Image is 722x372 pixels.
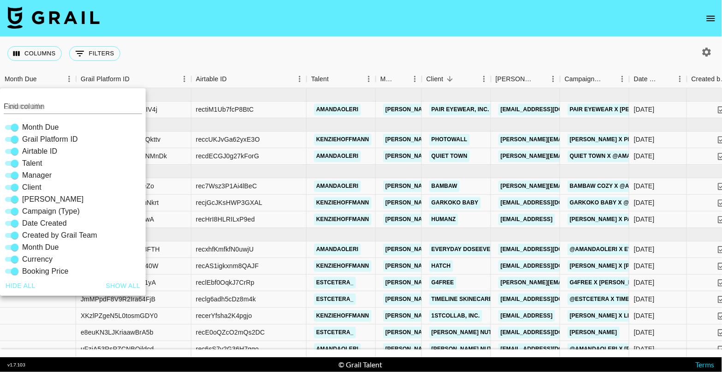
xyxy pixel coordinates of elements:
span: Date Created [22,218,67,229]
span: Campaign (Type) [22,206,80,217]
a: [EMAIL_ADDRESS][DOMAIN_NAME] [498,197,602,209]
span: Manager [22,170,52,181]
div: 8/11/2025 [634,181,655,191]
a: [EMAIL_ADDRESS][DOMAIN_NAME] [498,244,602,255]
a: amandaoleri [314,343,361,355]
button: Menu [178,72,191,86]
a: amandaoleri [314,104,361,115]
button: Menu [293,72,307,86]
a: [EMAIL_ADDRESS][DOMAIN_NAME] [498,327,602,338]
a: PhotoWall [429,134,470,145]
div: Manager [380,70,395,88]
a: [PERSON_NAME][EMAIL_ADDRESS][DOMAIN_NAME] [498,277,649,288]
a: @amandaoleri x Everyday Dose [568,244,675,255]
span: Airtable ID [22,146,57,157]
a: Everyday DoseEveryday Dose Inc. [429,244,542,255]
div: reccUKJvGa62yxE3O [196,135,260,144]
a: [PERSON_NAME][EMAIL_ADDRESS][DOMAIN_NAME] [498,150,649,162]
a: amandaoleri [314,244,361,255]
a: Bambaw Cozy x @amandaoleri [568,180,670,192]
button: open drawer [702,9,720,28]
a: G4free [429,277,456,288]
a: [PERSON_NAME][EMAIL_ADDRESS][PERSON_NAME][DOMAIN_NAME] [383,180,581,192]
a: estcetera_ [314,294,356,305]
a: [PERSON_NAME] Nutrition [429,327,514,338]
span: [PERSON_NAME] [22,194,84,205]
div: reclg6adh5cDz8m4k [196,294,256,304]
a: kenziehoffmann [314,260,372,272]
a: [PERSON_NAME][EMAIL_ADDRESS][PERSON_NAME][DOMAIN_NAME] [383,310,581,322]
div: 8/25/2025 [634,294,655,304]
a: [PERSON_NAME] Nutrition [429,343,514,355]
button: Menu [673,72,687,86]
a: [PERSON_NAME][EMAIL_ADDRESS][DOMAIN_NAME] [498,180,649,192]
div: 8/11/2025 [634,198,655,207]
button: Sort [660,72,673,85]
a: [EMAIL_ADDRESS][DOMAIN_NAME] [498,294,602,305]
a: kenziehoffmann [314,310,372,322]
button: Sort [329,72,342,85]
span: Grail Platform ID [22,134,78,145]
div: Date Created [629,70,687,88]
button: Sort [533,72,546,85]
a: kenziehoffmann [314,197,372,209]
button: Sort [130,72,142,85]
a: [PERSON_NAME] x [PERSON_NAME] [568,260,674,272]
a: [PERSON_NAME][EMAIL_ADDRESS][PERSON_NAME][DOMAIN_NAME] [383,327,581,338]
div: XKzlPZgeN5L0tosmGDY0 [81,311,158,320]
div: [PERSON_NAME] [496,70,533,88]
div: 7/29/2025 [634,215,655,224]
button: Sort [395,72,408,85]
div: rec7Wsz3P1Ai4lBeC [196,181,257,191]
a: G4FREE X [PERSON_NAME] [568,277,649,288]
a: [EMAIL_ADDRESS][DOMAIN_NAME] [498,260,602,272]
a: [PERSON_NAME][EMAIL_ADDRESS][PERSON_NAME][DOMAIN_NAME] [383,197,581,209]
a: amandaoleri [314,180,361,192]
a: Terms [696,360,715,369]
div: recE0oQZcO2mQs2DC [196,328,265,337]
a: estcetera_ [314,277,356,288]
a: @estcetera x Timeline Skincare [568,294,676,305]
div: Month Due [5,70,37,88]
button: Menu [408,72,422,86]
button: Sort [444,72,456,85]
span: Booking Price [22,266,69,277]
div: Airtable ID [191,70,307,88]
div: recHrI8HLRILxP9ed [196,215,255,224]
a: estcetera_ [314,327,356,338]
a: [PERSON_NAME][EMAIL_ADDRESS][PERSON_NAME][DOMAIN_NAME] [383,134,581,145]
div: 7/23/2025 [634,135,655,144]
button: Hide all [2,277,39,294]
button: Sort [37,72,50,85]
span: Month Due [22,122,59,133]
button: Menu [546,72,560,86]
div: Date Created [634,70,660,88]
button: Show all [102,277,144,294]
div: recxhfKmfkfN0uwjU [196,245,254,254]
a: [PERSON_NAME][EMAIL_ADDRESS][PERSON_NAME][DOMAIN_NAME] [383,294,581,305]
div: 7/23/2025 [634,151,655,161]
div: v 1.7.103 [7,362,25,368]
div: Manager [376,70,422,88]
button: Menu [62,72,76,86]
span: Month Due [22,242,59,253]
div: recAS1igkxnm8QAJF [196,261,259,270]
div: Client [422,70,491,88]
a: Hatch [429,260,453,272]
input: Column title [4,99,142,114]
span: Currency [22,254,53,265]
div: Talent [311,70,329,88]
button: Show filters [69,46,120,61]
div: rec6sS7v2G36H7qqo [196,344,259,354]
div: Booker [491,70,560,88]
div: recerYfsha2K4pgjo [196,311,252,320]
div: 8/25/2025 [634,245,655,254]
div: 8/29/2025 [634,328,655,337]
img: Grail Talent [7,6,100,29]
button: Menu [477,72,491,86]
a: Garkoko Baby [429,197,481,209]
a: [PERSON_NAME] x Photowall [568,134,663,145]
a: [PERSON_NAME] [568,327,620,338]
a: Quiet Town x @amandaoleri [568,150,663,162]
div: 9/4/2025 [634,105,655,114]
